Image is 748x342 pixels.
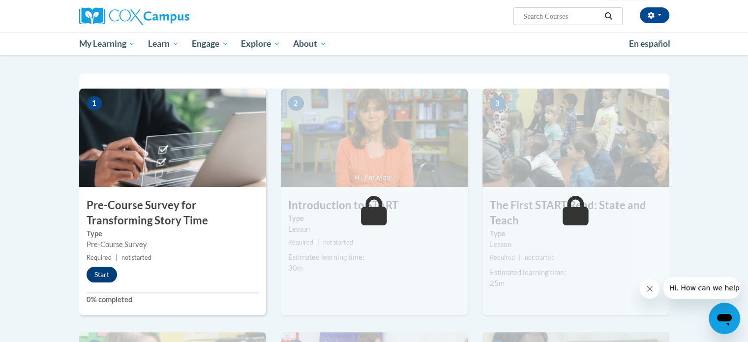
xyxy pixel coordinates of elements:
h3: Introduction to START [281,198,468,213]
iframe: Button to launch messaging window [709,303,740,334]
span: Engage [192,38,229,50]
img: Course Image [281,89,468,187]
span: 3 [490,96,506,111]
span: En español [629,38,670,49]
img: Course Image [79,89,266,187]
span: | [317,239,319,246]
a: Learn [142,32,185,55]
a: Engage [185,32,235,55]
label: 0% completed [87,294,259,305]
h3: The First START Read: State and Teach [482,198,669,228]
span: not started [323,239,353,246]
div: Pre-Course Survey [87,239,259,250]
input: Search Courses [522,10,601,22]
button: Search [601,10,616,22]
span: About [293,38,327,50]
button: Start [87,267,117,282]
img: Cox Campus [79,7,189,25]
span: 25m [490,279,505,287]
span: Required [490,254,515,261]
iframe: Message from company [663,277,740,299]
span: Learn [148,38,179,50]
span: 1 [87,96,102,111]
span: 2 [288,96,304,111]
label: Type [87,228,259,239]
div: Lesson [490,239,662,250]
div: Estimated learning time: [288,252,460,263]
span: not started [121,254,151,261]
iframe: Close message [640,279,659,299]
label: Type [490,228,662,239]
span: Required [87,254,112,261]
span: My Learning [79,38,135,50]
h3: Pre-Course Survey for Transforming Story Time [79,198,266,228]
button: Account Settings [640,7,669,23]
a: My Learning [73,32,142,55]
div: Main menu [64,32,684,55]
div: Estimated learning time: [490,267,662,278]
span: 30m [288,264,303,272]
a: Explore [235,32,287,55]
span: | [116,254,118,261]
img: Course Image [482,89,669,187]
span: Required [288,239,313,246]
div: Lesson [288,224,460,235]
a: En español [623,33,677,54]
span: Hi. How can we help? [6,7,80,15]
a: Cox Campus [79,7,266,25]
span: not started [525,254,555,261]
span: | [519,254,521,261]
label: Type [288,213,460,224]
span: Explore [241,38,280,50]
a: About [287,32,333,55]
